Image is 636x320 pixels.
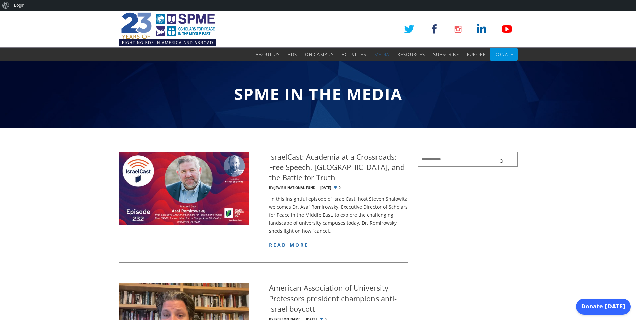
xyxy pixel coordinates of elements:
a: Europe [467,48,486,61]
a: read more [269,242,309,248]
div: 0 [269,186,408,190]
p: In this insightful episode of IsraelCast, host Steven Shalowitz welcomes Dr. Asaf Romirowsky, Exe... [269,195,408,235]
span: Media [374,51,390,57]
span: BDS [288,51,297,57]
a: Donate [494,48,514,61]
a: Jewish National Fund [274,185,315,190]
h4: American Association of University Professors president champions anti-Israel boycott [269,283,408,314]
span: SPME in the Media [234,83,402,105]
span: Donate [494,51,514,57]
a: BDS [288,48,297,61]
span: Subscribe [433,51,459,57]
a: Activities [342,48,366,61]
img: SPME [119,11,216,48]
a: Media [374,48,390,61]
span: Europe [467,51,486,57]
span: By: [269,185,274,190]
a: On Campus [305,48,334,61]
time: [DATE] [320,186,331,190]
a: About Us [256,48,280,61]
span: On Campus [305,51,334,57]
span: Activities [342,51,366,57]
a: Subscribe [433,48,459,61]
a: Resources [397,48,425,61]
span: About Us [256,51,280,57]
h4: IsraelCast: Academia at a Crossroads: Free Speech, [GEOGRAPHIC_DATA], and the Battle for Truth [269,152,408,182]
span: Resources [397,51,425,57]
